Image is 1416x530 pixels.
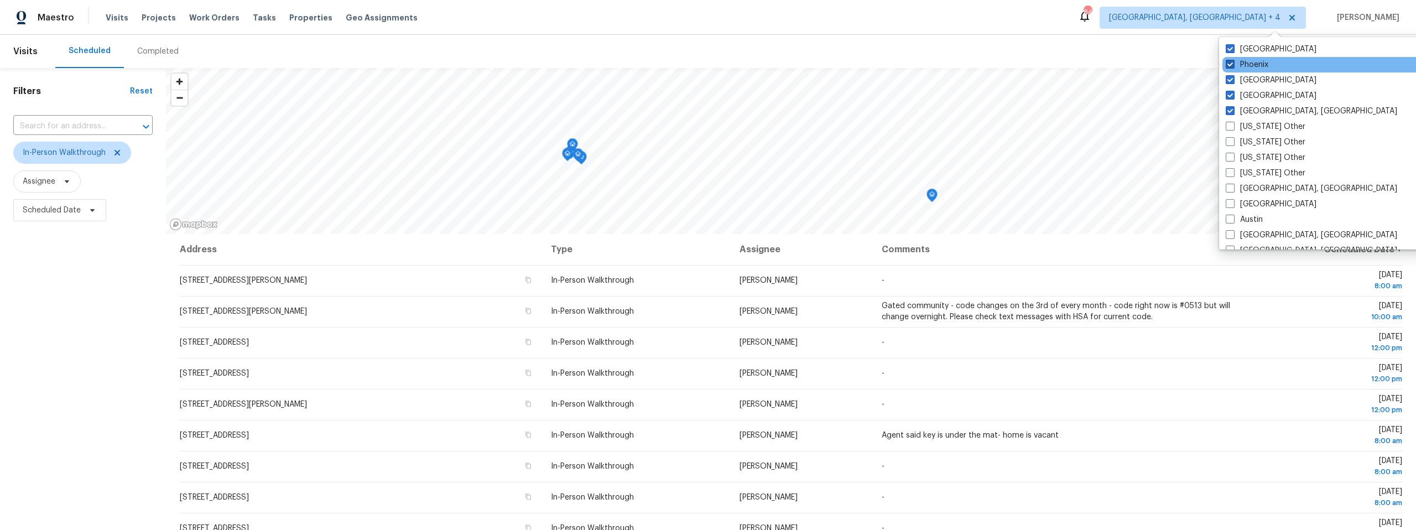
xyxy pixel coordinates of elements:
span: [DATE] [1249,395,1402,415]
div: Map marker [562,148,573,165]
span: [PERSON_NAME] [740,370,798,377]
label: [GEOGRAPHIC_DATA], [GEOGRAPHIC_DATA] [1226,183,1397,194]
label: [GEOGRAPHIC_DATA] [1226,75,1316,86]
div: 12:00 pm [1249,404,1402,415]
div: 8:00 am [1249,280,1402,292]
th: Comments [873,234,1240,265]
button: Copy Address [523,275,533,285]
span: In-Person Walkthrough [551,493,634,501]
span: [DATE] [1249,302,1402,323]
span: In-Person Walkthrough [551,339,634,346]
th: Address [179,234,542,265]
label: [US_STATE] Other [1226,121,1305,132]
div: 12:00 pm [1249,373,1402,384]
div: Reset [130,86,153,97]
span: [STREET_ADDRESS] [180,339,249,346]
label: [US_STATE] Other [1226,137,1305,148]
span: - [882,493,884,501]
label: [GEOGRAPHIC_DATA], [GEOGRAPHIC_DATA] [1226,245,1397,256]
div: Map marker [926,189,938,206]
label: [GEOGRAPHIC_DATA], [GEOGRAPHIC_DATA] [1226,106,1397,117]
a: Mapbox homepage [169,218,218,231]
div: Scheduled [69,45,111,56]
button: Open [138,119,154,134]
span: - [882,463,884,470]
h1: Filters [13,86,130,97]
label: [GEOGRAPHIC_DATA] [1226,44,1316,55]
span: Properties [289,12,332,23]
span: Tasks [253,14,276,22]
span: In-Person Walkthrough [551,277,634,284]
button: Copy Address [523,461,533,471]
span: Visits [13,39,38,64]
button: Copy Address [523,337,533,347]
div: 8:00 am [1249,497,1402,508]
div: Map marker [567,138,578,155]
label: Phoenix [1226,59,1268,70]
span: In-Person Walkthrough [23,147,106,158]
span: [STREET_ADDRESS][PERSON_NAME] [180,277,307,284]
span: [STREET_ADDRESS][PERSON_NAME] [180,401,307,408]
span: In-Person Walkthrough [551,370,634,377]
label: [US_STATE] Other [1226,168,1305,179]
span: Agent said key is under the mat- home is vacant [882,432,1059,439]
label: [GEOGRAPHIC_DATA] [1226,199,1316,210]
th: Assignee [731,234,873,265]
span: In-Person Walkthrough [551,308,634,315]
span: [DATE] [1249,426,1402,446]
span: Assignee [23,176,55,187]
canvas: Map [166,68,1408,234]
div: Map marker [565,146,576,163]
span: [GEOGRAPHIC_DATA], [GEOGRAPHIC_DATA] + 4 [1109,12,1280,23]
span: [DATE] [1249,333,1402,354]
label: [GEOGRAPHIC_DATA], [GEOGRAPHIC_DATA] [1226,230,1397,241]
span: [PERSON_NAME] [740,401,798,408]
span: [STREET_ADDRESS][PERSON_NAME] [180,308,307,315]
span: In-Person Walkthrough [551,463,634,470]
span: [DATE] [1249,457,1402,477]
div: Completed [137,46,179,57]
span: [PERSON_NAME] [740,308,798,315]
span: [PERSON_NAME] [740,339,798,346]
div: 10:00 am [1249,311,1402,323]
span: Visits [106,12,128,23]
input: Search for an address... [13,118,122,135]
div: 12:00 pm [1249,342,1402,354]
span: Projects [142,12,176,23]
span: [PERSON_NAME] [740,493,798,501]
span: - [882,339,884,346]
button: Copy Address [523,430,533,440]
button: Zoom in [171,74,188,90]
span: [STREET_ADDRESS] [180,493,249,501]
span: [PERSON_NAME] [740,277,798,284]
span: [PERSON_NAME] [740,463,798,470]
div: 8:00 am [1249,435,1402,446]
span: [STREET_ADDRESS] [180,432,249,439]
span: - [882,370,884,377]
span: [STREET_ADDRESS] [180,370,249,377]
th: Type [542,234,731,265]
span: Scheduled Date [23,205,81,216]
span: [DATE] [1249,364,1402,384]
span: [DATE] [1249,271,1402,292]
button: Copy Address [523,492,533,502]
th: Scheduled Date ↑ [1240,234,1403,265]
div: Map marker [572,148,584,165]
span: Work Orders [189,12,240,23]
span: [DATE] [1249,488,1402,508]
span: [PERSON_NAME] [740,432,798,439]
div: 8:00 am [1249,466,1402,477]
button: Copy Address [523,306,533,316]
button: Copy Address [523,368,533,378]
button: Copy Address [523,399,533,409]
span: In-Person Walkthrough [551,432,634,439]
button: Zoom out [171,90,188,106]
span: - [882,277,884,284]
div: 84 [1084,7,1091,18]
label: [US_STATE] Other [1226,152,1305,163]
label: [GEOGRAPHIC_DATA] [1226,90,1316,101]
span: Gated community - code changes on the 3rd of every month - code right now is #0513 but will chang... [882,302,1230,321]
span: In-Person Walkthrough [551,401,634,408]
